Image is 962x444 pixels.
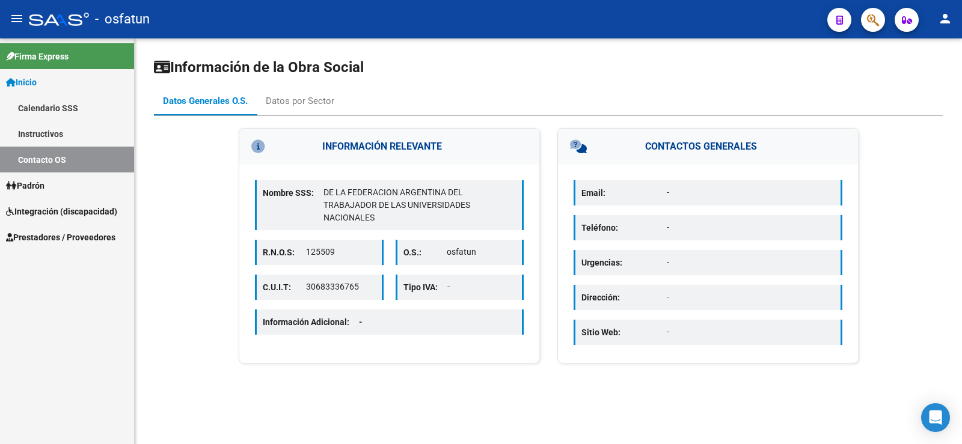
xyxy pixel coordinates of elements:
[667,256,835,269] p: -
[263,315,372,329] p: Información Adicional:
[95,6,150,32] span: - osfatun
[163,94,248,108] div: Datos Generales O.S.
[581,221,667,234] p: Teléfono:
[403,246,447,259] p: O.S.:
[6,76,37,89] span: Inicio
[447,246,516,258] p: osfatun
[6,179,44,192] span: Padrón
[10,11,24,26] mat-icon: menu
[6,231,115,244] span: Prestadores / Proveedores
[266,94,334,108] div: Datos por Sector
[239,129,539,165] h3: INFORMACIÓN RELEVANTE
[359,317,363,327] span: -
[581,291,667,304] p: Dirección:
[263,186,323,199] p: Nombre SSS:
[921,403,950,432] div: Open Intercom Messenger
[403,281,447,294] p: Tipo IVA:
[263,281,306,294] p: C.U.I.T:
[581,256,667,269] p: Urgencias:
[558,129,858,165] h3: CONTACTOS GENERALES
[938,11,952,26] mat-icon: person
[306,246,375,258] p: 125509
[6,50,69,63] span: Firma Express
[667,186,835,199] p: -
[447,281,516,293] p: -
[667,221,835,234] p: -
[581,186,667,199] p: Email:
[323,186,516,224] p: DE LA FEDERACION ARGENTINA DEL TRABAJADOR DE LAS UNIVERSIDADES NACIONALES
[667,291,835,303] p: -
[6,205,117,218] span: Integración (discapacidad)
[667,326,835,338] p: -
[306,281,375,293] p: 30683336765
[154,58,943,77] h1: Información de la Obra Social
[581,326,667,339] p: Sitio Web:
[263,246,306,259] p: R.N.O.S:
